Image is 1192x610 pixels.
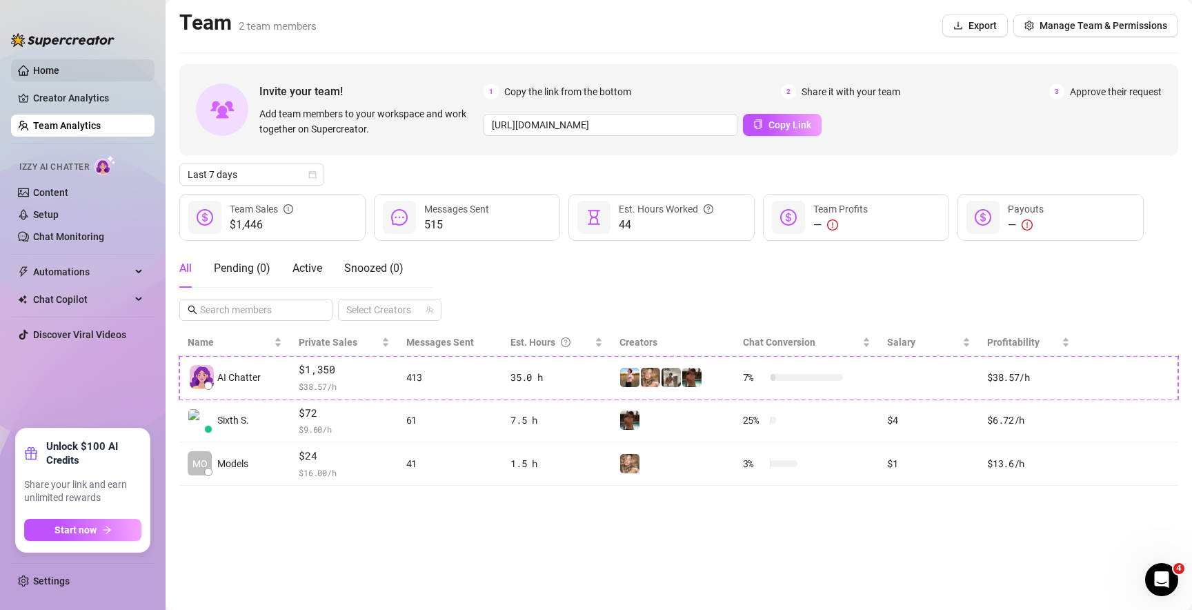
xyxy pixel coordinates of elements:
[1008,204,1044,215] span: Payouts
[33,288,131,311] span: Chat Copilot
[24,446,38,460] span: gift
[217,370,261,385] span: AI Chatter
[179,260,192,277] div: All
[561,335,570,350] span: question-circle
[188,409,211,432] img: Sixth Sense
[406,337,474,348] span: Messages Sent
[1013,14,1178,37] button: Manage Team & Permissions
[504,84,631,99] span: Copy the link from the bottom
[19,161,89,174] span: Izzy AI Chatter
[299,422,389,436] span: $ 9.60 /h
[95,155,116,175] img: AI Chatter
[299,380,389,393] span: $ 38.57 /h
[1049,84,1064,99] span: 3
[188,335,271,350] span: Name
[33,87,143,109] a: Creator Analytics
[217,413,249,428] span: Sixth S.
[190,365,214,389] img: izzy-ai-chatter-avatar-DDCN_rTZ.svg
[214,260,270,277] div: Pending ( 0 )
[179,10,317,36] h2: Team
[102,525,112,535] span: arrow-right
[753,119,763,129] span: copy
[391,209,408,226] span: message
[662,368,681,387] img: Connor
[11,33,115,47] img: logo-BBDzfeDw.svg
[292,262,322,275] span: Active
[33,329,126,340] a: Discover Viral Videos
[987,413,1070,428] div: $6.72 /h
[620,411,639,430] img: Bryce
[780,209,797,226] span: dollar-circle
[188,305,197,315] span: search
[1024,21,1034,30] span: setting
[33,231,104,242] a: Chat Monitoring
[611,329,735,356] th: Creators
[299,362,389,378] span: $1,350
[230,217,293,233] span: $1,446
[188,164,316,185] span: Last 7 days
[192,456,208,471] span: MO
[975,209,991,226] span: dollar-circle
[768,119,811,130] span: Copy Link
[1070,84,1162,99] span: Approve their request
[24,478,141,505] span: Share your link and earn unlimited rewards
[987,456,1070,471] div: $13.6 /h
[33,187,68,198] a: Content
[406,370,494,385] div: 413
[18,266,29,277] span: thunderbolt
[619,217,713,233] span: 44
[1145,563,1178,596] iframe: Intercom live chat
[1022,219,1033,230] span: exclamation-circle
[299,448,389,464] span: $24
[586,209,602,226] span: hourglass
[1173,563,1184,574] span: 4
[217,456,248,471] span: Models
[406,456,494,471] div: 41
[179,329,290,356] th: Name
[641,368,660,387] img: Dawn
[510,456,603,471] div: 1.5 h
[802,84,900,99] span: Share it with your team
[704,201,713,217] span: question-circle
[33,209,59,220] a: Setup
[510,335,592,350] div: Est. Hours
[344,262,404,275] span: Snoozed ( 0 )
[682,368,702,387] img: Bryce
[299,466,389,480] span: $ 16.00 /h
[942,14,1008,37] button: Export
[953,21,963,30] span: download
[308,170,317,179] span: calendar
[968,20,997,31] span: Export
[484,84,499,99] span: 1
[743,413,765,428] span: 25 %
[33,261,131,283] span: Automations
[887,413,971,428] div: $4
[813,217,868,233] div: —
[299,337,357,348] span: Private Sales
[54,524,97,535] span: Start now
[1040,20,1167,31] span: Manage Team & Permissions
[299,405,389,422] span: $72
[827,219,838,230] span: exclamation-circle
[46,440,141,467] strong: Unlock $100 AI Credits
[18,295,27,304] img: Chat Copilot
[619,201,713,217] div: Est. Hours Worked
[230,201,293,217] div: Team Sales
[239,20,317,32] span: 2 team members
[620,368,639,387] img: Ace
[743,337,815,348] span: Chat Conversion
[781,84,796,99] span: 2
[1008,217,1044,233] div: —
[424,217,489,233] span: 515
[743,456,765,471] span: 3 %
[743,114,822,136] button: Copy Link
[620,454,639,473] img: Dawn
[424,204,489,215] span: Messages Sent
[813,204,868,215] span: Team Profits
[197,209,213,226] span: dollar-circle
[887,456,971,471] div: $1
[33,120,101,131] a: Team Analytics
[743,370,765,385] span: 7 %
[987,370,1070,385] div: $38.57 /h
[284,201,293,217] span: info-circle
